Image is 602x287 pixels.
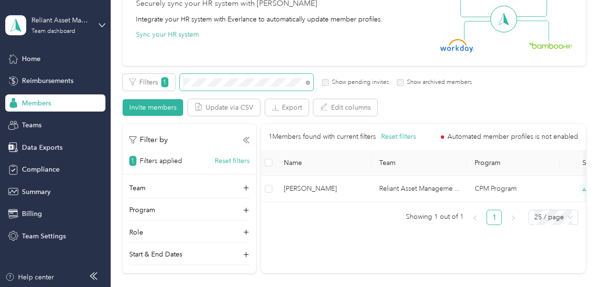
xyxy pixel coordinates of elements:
[529,42,572,49] img: BambooHR
[487,210,502,225] li: 1
[381,132,416,142] button: Reset filters
[404,78,472,87] label: Show archived members
[136,30,199,40] button: Sync your HR system
[467,210,483,225] button: left
[31,15,91,25] div: Reliant Asset Management Solutions
[516,20,549,41] img: Line Right Down
[129,205,155,215] p: Program
[406,210,464,224] span: Showing 1 out of 1
[22,76,73,86] span: Reimbursements
[447,133,578,140] span: Automated member profiles is not enabled
[467,176,560,202] td: CPM Program
[188,99,260,116] button: Update via CSV
[506,210,521,225] button: right
[549,234,602,287] iframe: Everlance-gr Chat Button Frame
[129,249,182,259] p: Start & End Dates
[215,156,249,166] button: Reset filters
[5,272,54,282] button: Help center
[22,164,60,174] span: Compliance
[22,54,41,64] span: Home
[129,227,143,237] p: Role
[472,215,478,221] span: left
[22,120,42,130] span: Teams
[284,184,364,194] span: [PERSON_NAME]
[269,132,376,142] p: 1 Members found with current filters
[534,210,572,225] span: 25 / page
[506,210,521,225] li: Next Page
[440,39,474,52] img: Workday
[467,150,560,176] th: Program
[329,78,389,87] label: Show pending invites
[129,183,145,193] p: Team
[467,210,483,225] li: Previous Page
[276,176,372,202] td: Missy Mccomb
[372,150,467,176] th: Team
[487,210,501,225] a: 1
[265,99,309,116] button: Export
[529,210,578,225] div: Page Size
[22,98,51,108] span: Members
[22,231,66,241] span: Team Settings
[129,156,136,166] span: 1
[123,99,183,116] button: Invite members
[313,99,377,116] button: Edit columns
[140,156,182,166] p: Filters applied
[372,176,467,202] td: Reliant Asset Management Solutions
[22,143,62,153] span: Data Exports
[123,74,175,91] button: Filters1
[510,215,516,221] span: right
[22,209,42,219] span: Billing
[136,14,383,24] div: Integrate your HR system with Everlance to automatically update member profiles.
[22,187,51,197] span: Summary
[276,150,372,176] th: Name
[284,159,364,167] span: Name
[31,29,75,34] div: Team dashboard
[129,134,168,146] p: Filter by
[464,20,497,40] img: Line Left Down
[161,77,168,87] span: 1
